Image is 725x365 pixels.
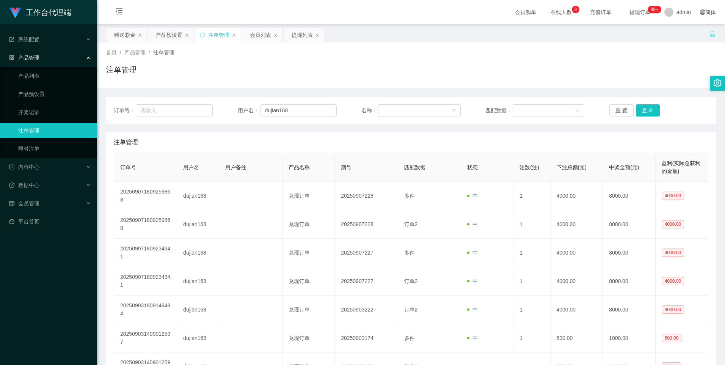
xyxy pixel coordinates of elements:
div: 提现列表 [292,28,313,42]
td: 20250907228 [335,210,398,239]
span: 中奖金额(元) [609,164,639,170]
td: 1 [513,210,550,239]
span: 中 [467,278,478,284]
a: 注单管理 [18,123,91,138]
td: 1 [513,182,550,210]
span: 4000.00 [662,249,684,257]
div: 会员列表 [250,28,271,42]
span: 订单号： [114,107,136,115]
span: 系统配置 [9,36,39,42]
i: 图标: table [9,201,14,206]
td: 兑现订单 [282,210,335,239]
td: 8000.00 [603,210,656,239]
a: 产品预设置 [18,87,91,102]
sup: 3 [572,6,579,13]
sup: 1110 [648,6,661,13]
span: 提现订单 [626,9,654,15]
span: 内容中心 [9,164,39,170]
div: 赠送彩金 [114,28,135,42]
td: 8000.00 [603,296,656,324]
span: 匹配数据： [485,107,513,115]
td: 1 [513,267,550,296]
span: 多件 [404,250,415,256]
button: 重 置 [609,104,634,116]
td: 20250907227 [335,267,398,296]
td: 20250907228 [335,182,398,210]
td: 20250907227 [335,239,398,267]
i: 图标: check-circle-o [9,182,14,188]
td: 20250903174 [335,324,398,352]
td: 兑现订单 [282,239,335,267]
span: 中 [467,307,478,313]
span: 注单管理 [114,138,138,147]
i: 图标: close [273,33,278,38]
td: 202509071809234341 [114,239,177,267]
td: 4000.00 [551,267,603,296]
span: 数据中心 [9,182,39,188]
td: 4000.00 [551,182,603,210]
td: 1 [513,296,550,324]
span: 4000.00 [662,277,684,285]
span: 中 [467,250,478,256]
span: 多件 [404,193,415,199]
td: dujian168 [177,324,219,352]
i: 图标: form [9,37,14,42]
i: 图标: close [315,33,320,38]
span: 4000.00 [662,192,684,200]
input: 请输入 [260,104,337,116]
span: 注数(注) [519,164,539,170]
div: 产品预设置 [156,28,182,42]
i: 图标: unlock [709,31,716,38]
td: 202509071809259868 [114,182,177,210]
i: 图标: down [575,108,580,113]
td: 4000.00 [551,239,603,267]
td: dujian168 [177,182,219,210]
i: 图标: menu-fold [106,0,132,25]
i: 图标: setting [713,79,722,87]
a: 图标: dashboard平台首页 [9,214,91,229]
span: 多件 [404,335,415,341]
td: dujian168 [177,267,219,296]
td: 202509031809149484 [114,296,177,324]
span: 下注总额(元) [557,164,587,170]
td: 兑现订单 [282,182,335,210]
span: 订单2 [404,278,418,284]
td: 8000.00 [603,267,656,296]
i: 图标: close [185,33,189,38]
td: dujian168 [177,239,219,267]
span: 订单2 [404,221,418,227]
td: 202509031409012597 [114,324,177,352]
span: 4000.00 [662,305,684,314]
span: 订单2 [404,307,418,313]
span: 用户名 [183,164,199,170]
td: 1 [513,239,550,267]
span: 产品名称 [289,164,310,170]
span: / [120,49,121,55]
span: 状态 [467,164,478,170]
td: 202509071809234341 [114,267,177,296]
span: 4000.00 [662,220,684,228]
a: 开奖记录 [18,105,91,120]
span: 期号 [341,164,352,170]
span: 中 [467,335,478,341]
i: 图标: close [138,33,142,38]
span: 产品管理 [124,49,146,55]
i: 图标: down [452,108,456,113]
span: 中 [467,193,478,199]
a: 产品列表 [18,68,91,83]
span: 注单管理 [153,49,174,55]
td: 4000.00 [551,296,603,324]
span: 中 [467,221,478,227]
img: logo.9652507e.png [9,8,21,18]
p: 3 [574,6,577,13]
td: 8000.00 [603,239,656,267]
td: 20250903222 [335,296,398,324]
td: dujian168 [177,210,219,239]
button: 查 询 [636,104,660,116]
i: 图标: profile [9,164,14,170]
h1: 工作台代理端 [26,0,71,25]
span: 首页 [106,49,117,55]
span: 用户名： [238,107,260,115]
a: 工作台代理端 [9,9,71,15]
td: 1000.00 [603,324,656,352]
